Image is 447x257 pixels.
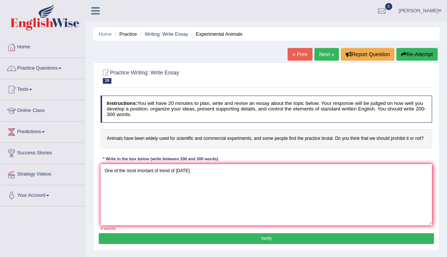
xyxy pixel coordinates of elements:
h4: You will have 20 minutes to plan, write and revise an essay about the topic below. Your response ... [101,96,432,122]
a: Strategy Videos [0,164,85,183]
a: Tests [0,79,85,98]
div: 9 words [101,225,432,231]
a: Next » [314,48,339,61]
span: 0 [385,3,393,10]
button: Verify [99,233,434,244]
a: Predictions [0,122,85,140]
a: « Prev [288,48,312,61]
div: * Write in the box below (write between 200 and 300 words) [101,156,221,163]
a: Practice Questions [0,58,85,77]
a: Success Stories [0,143,85,161]
li: Practice [113,30,137,38]
button: Re-Attempt [396,48,438,61]
li: Experimental Animals [190,30,242,38]
a: Online Class [0,100,85,119]
a: Home [0,37,85,55]
h2: Practice Writing: Write Essay [101,68,306,84]
b: Instructions: [107,100,137,106]
a: Your Account [0,185,85,204]
button: Report Question [341,48,394,61]
h4: Animals have been widely used for scientific and commercial experiments, and some people find the... [101,129,432,148]
a: Writing: Write Essay [145,31,188,37]
span: 19 [103,78,111,84]
a: Home [99,31,112,37]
